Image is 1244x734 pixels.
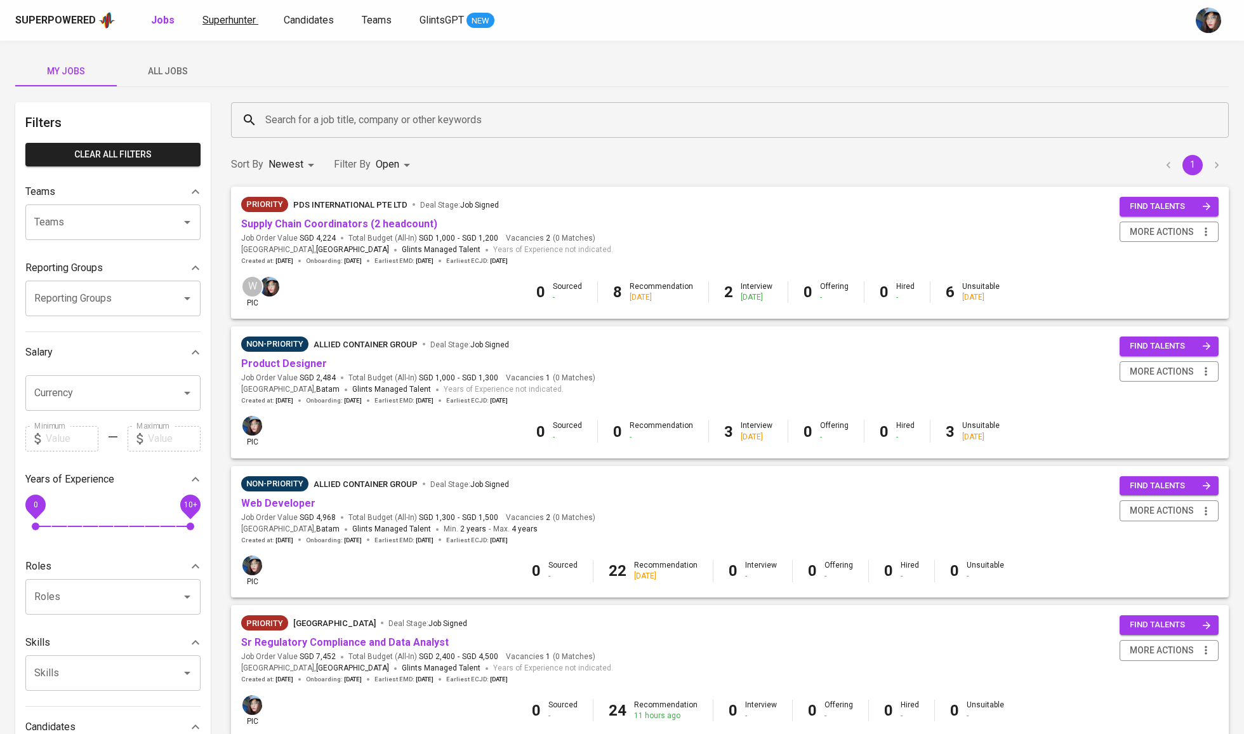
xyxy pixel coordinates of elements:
div: Offering [820,420,849,442]
b: 0 [532,702,541,719]
div: [DATE] [741,292,772,303]
span: Glints Managed Talent [352,524,431,533]
b: 0 [729,702,738,719]
div: pic [241,276,263,309]
div: Pending Client’s Feedback [241,337,308,352]
span: Created at : [241,536,293,545]
div: - [553,432,582,443]
div: Years of Experience [25,467,201,492]
div: Sourced [548,560,578,582]
b: 0 [729,562,738,580]
span: - [489,523,491,536]
span: Job Order Value [241,373,336,384]
span: [DATE] [344,396,362,405]
a: Superpoweredapp logo [15,11,116,30]
span: - [458,651,460,662]
span: Earliest ECJD : [446,536,508,545]
span: Total Budget (All-In) [348,373,498,384]
span: more actions [1130,224,1194,240]
div: Reporting Groups [25,255,201,281]
div: Interview [741,281,772,303]
span: [DATE] [275,675,293,684]
div: - [548,571,578,582]
span: [DATE] [490,257,508,265]
span: Deal Stage : [420,201,499,210]
span: - [458,512,460,523]
b: 2 [724,283,733,301]
span: find talents [1130,199,1211,214]
div: Sourced [553,420,582,442]
img: diazagista@glints.com [242,695,262,715]
nav: pagination navigation [1156,155,1229,175]
span: Superhunter [202,14,256,26]
span: Deal Stage : [430,340,509,349]
div: - [630,432,693,443]
span: Deal Stage : [388,619,467,628]
span: Earliest ECJD : [446,675,508,684]
span: Non-Priority [241,477,308,490]
span: Non-Priority [241,338,308,350]
a: Web Developer [241,497,315,509]
span: Deal Stage : [430,480,509,489]
div: Teams [25,179,201,204]
b: 3 [946,423,955,441]
b: 0 [804,423,812,441]
span: more actions [1130,643,1194,658]
span: Job Signed [460,201,499,210]
p: Reporting Groups [25,260,103,276]
span: Batam [316,384,340,396]
button: Open [178,384,196,402]
b: 0 [950,702,959,719]
span: more actions [1130,503,1194,519]
div: Pending Client’s Feedback, Sufficient Talents in Pipeline [241,476,308,491]
p: Filter By [334,157,371,172]
div: Recommendation [634,700,698,721]
div: Unsuitable [967,700,1004,721]
b: 6 [946,283,955,301]
button: page 1 [1182,155,1203,175]
input: Value [46,426,98,451]
p: Salary [25,345,53,360]
div: Interview [741,420,772,442]
span: Created at : [241,396,293,405]
b: 0 [808,562,817,580]
span: Earliest EMD : [374,536,433,545]
span: [DATE] [344,675,362,684]
b: 0 [880,283,889,301]
span: Max. [493,524,538,533]
button: Clear All filters [25,143,201,166]
span: [DATE] [275,396,293,405]
b: 24 [609,702,626,719]
b: 0 [884,702,893,719]
div: Offering [824,560,853,582]
div: Skills [25,630,201,655]
span: Job Signed [470,340,509,349]
p: Teams [25,184,55,199]
span: [DATE] [344,257,362,265]
div: - [745,571,777,582]
span: [GEOGRAPHIC_DATA] [316,244,389,257]
div: Recommendation [630,281,693,303]
a: Product Designer [241,357,327,370]
span: find talents [1130,339,1211,354]
div: - [896,432,915,443]
button: find talents [1120,476,1219,496]
div: Offering [820,281,849,303]
button: find talents [1120,197,1219,217]
b: 0 [808,702,817,719]
span: Glints Managed Talent [402,245,480,254]
a: Candidates [284,13,336,29]
p: Newest [268,157,303,172]
button: find talents [1120,337,1219,356]
span: Total Budget (All-In) [348,233,498,244]
div: - [553,292,582,303]
img: diazagista@glints.com [260,277,279,297]
span: Vacancies ( 0 Matches ) [506,233,595,244]
span: find talents [1130,618,1211,632]
span: Job Signed [470,480,509,489]
b: 0 [532,562,541,580]
span: [GEOGRAPHIC_DATA] , [241,523,340,536]
button: more actions [1120,640,1219,661]
span: Vacancies ( 0 Matches ) [506,512,595,523]
span: Job Signed [428,619,467,628]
